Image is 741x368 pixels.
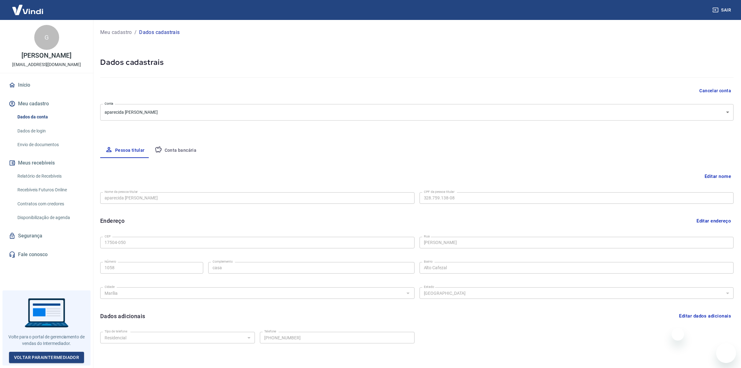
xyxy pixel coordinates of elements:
[711,4,734,16] button: Sair
[150,143,202,158] button: Conta bancária
[15,170,86,183] a: Relatório de Recebíveis
[7,156,86,170] button: Meus recebíveis
[15,111,86,123] a: Dados da conta
[15,138,86,151] a: Envio de documentos
[100,143,150,158] button: Pessoa titular
[697,85,734,97] button: Cancelar conta
[105,259,116,264] label: Número
[34,25,59,50] div: G
[9,352,84,363] a: Voltar paraIntermediador
[7,0,48,19] img: Vindi
[15,198,86,210] a: Contratos com credores
[105,234,110,239] label: CEP
[213,259,233,264] label: Complemento
[100,104,734,121] div: aparecida [PERSON_NAME]
[7,229,86,243] a: Segurança
[100,57,734,67] h5: Dados cadastrais
[702,170,734,182] button: Editar nome
[105,284,115,289] label: Cidade
[21,52,71,59] p: [PERSON_NAME]
[15,211,86,224] a: Disponibilização de agenda
[424,259,433,264] label: Bairro
[677,310,734,322] button: Editar dados adicionais
[134,29,137,36] p: /
[105,101,113,106] label: Conta
[424,284,434,289] label: Estado
[7,78,86,92] a: Início
[7,248,86,261] a: Fale conosco
[716,343,736,363] iframe: Botão para abrir a janela de mensagens
[15,184,86,196] a: Recebíveis Futuros Online
[424,189,455,194] label: CPF da pessoa titular
[100,29,132,36] a: Meu cadastro
[15,125,86,137] a: Dados de login
[105,329,127,334] label: Tipo de telefone
[100,312,145,320] h6: Dados adicionais
[7,97,86,111] button: Meu cadastro
[672,328,684,341] iframe: Fechar mensagem
[424,234,430,239] label: Rua
[105,189,138,194] label: Nome da pessoa titular
[102,289,402,297] input: Digite aqui algumas palavras para buscar a cidade
[139,29,180,36] p: Dados cadastrais
[12,61,81,68] p: [EMAIL_ADDRESS][DOMAIN_NAME]
[694,215,734,227] button: Editar endereço
[264,329,276,334] label: Telefone
[100,217,124,225] h6: Endereço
